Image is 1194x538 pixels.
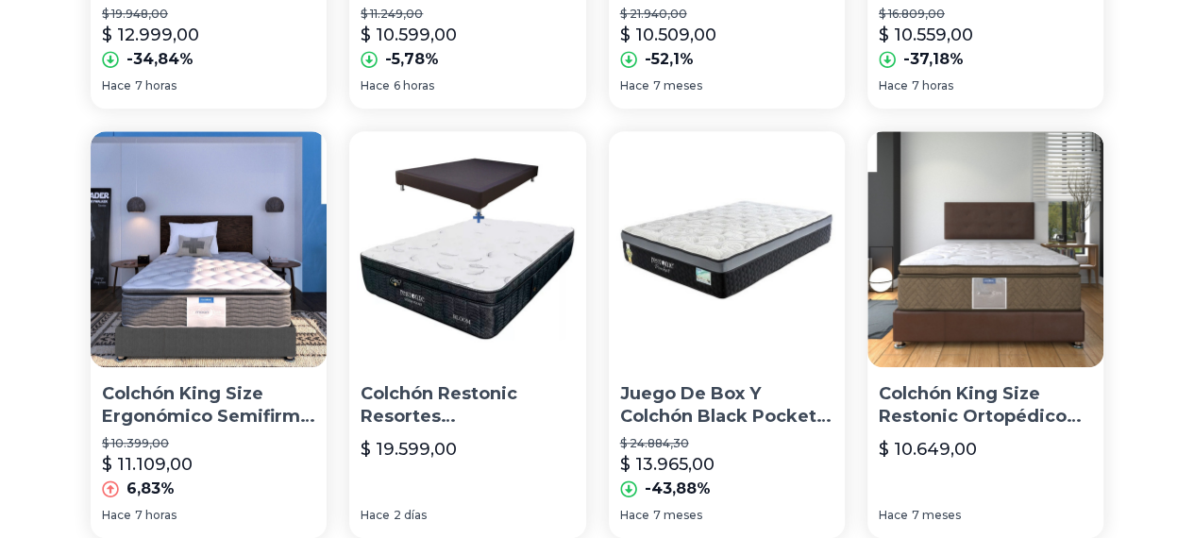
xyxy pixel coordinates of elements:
p: $ 12.999,00 [102,22,199,48]
p: $ 11.249,00 [361,7,574,22]
p: $ 16.809,00 [879,7,1092,22]
span: Hace [879,508,908,523]
p: $ 11.109,00 [102,451,193,478]
p: $ 19.599,00 [361,436,457,462]
span: Hace [879,78,908,93]
span: Hace [361,508,390,523]
p: $ 10.559,00 [879,22,973,48]
span: 7 horas [135,78,177,93]
span: Hace [102,78,131,93]
p: $ 10.599,00 [361,22,457,48]
span: Hace [102,508,131,523]
span: Hace [620,508,649,523]
span: 2 días [394,508,427,523]
p: $ 21.940,00 [620,7,833,22]
span: Hace [361,78,390,93]
img: Colchón King Size Ergonómico Semifirme +box Linato Restonic [91,131,327,367]
p: $ 10.649,00 [879,436,977,462]
span: 6 horas [394,78,434,93]
p: -43,88% [645,478,711,500]
p: -5,78% [385,48,439,71]
span: 7 horas [135,508,177,523]
p: 6,83% [126,478,175,500]
img: Juego De Box Y Colchón Black Pocket Restonic - King Size [609,131,845,367]
p: Juego De Box Y Colchón Black Pocket Restonic - King Size [620,382,833,429]
img: Colchón King Size Restonic Ortopédico Spring Pillow Ap + Box Envío Gratis [867,131,1103,367]
p: $ 13.965,00 [620,451,715,478]
span: 7 meses [653,78,702,93]
img: Colchón Restonic Resortes Independientes King Size +box [349,131,585,367]
span: 7 meses [653,508,702,523]
p: -52,1% [645,48,694,71]
p: Colchón Restonic Resortes Independientes King Size +box [361,382,574,429]
p: $ 24.884,30 [620,436,833,451]
span: Hace [620,78,649,93]
span: 7 meses [912,508,961,523]
p: -34,84% [126,48,193,71]
p: $ 19.948,00 [102,7,315,22]
p: -37,18% [903,48,964,71]
p: $ 10.399,00 [102,436,315,451]
span: 7 horas [912,78,953,93]
p: Colchón King Size Restonic Ortopédico Spring Pillow Ap + Box Envío Gratis [879,382,1092,429]
p: Colchón King Size Ergonómico Semifirme +box Linato Restonic [102,382,315,429]
p: $ 10.509,00 [620,22,716,48]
